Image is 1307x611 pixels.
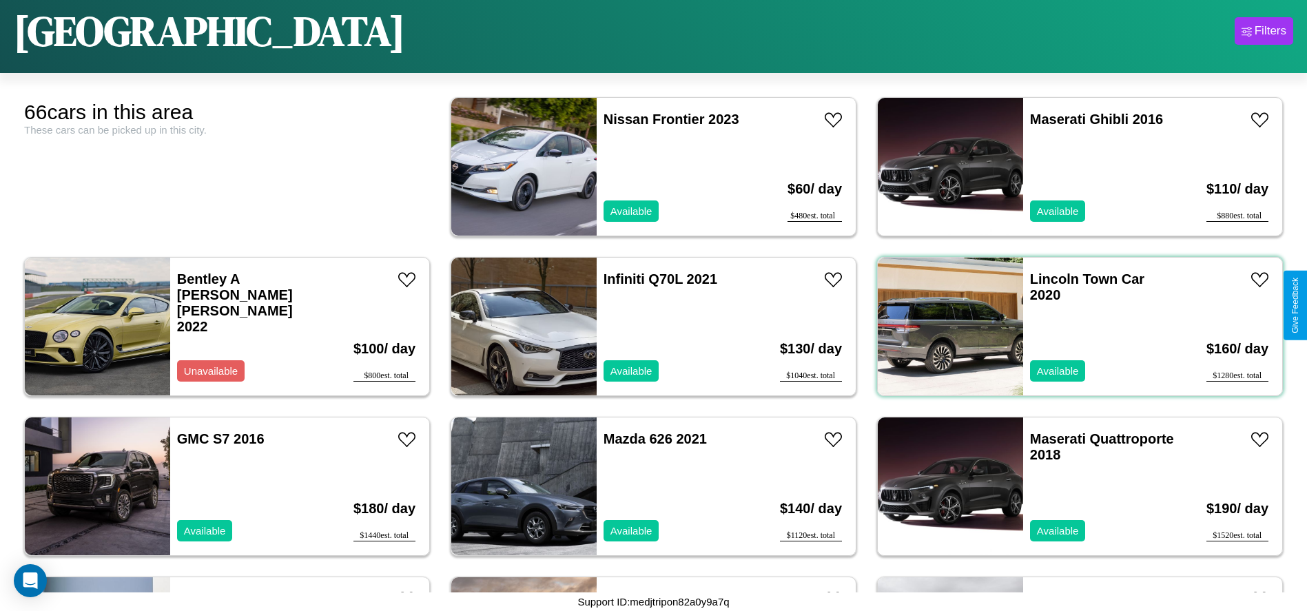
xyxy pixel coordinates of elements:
[1030,271,1144,302] a: Lincoln Town Car 2020
[610,521,652,540] p: Available
[1030,431,1174,462] a: Maserati Quattroporte 2018
[604,431,707,446] a: Mazda 626 2021
[604,591,705,606] a: Jaguar XF 2024
[780,371,842,382] div: $ 1040 est. total
[1206,530,1268,541] div: $ 1520 est. total
[610,362,652,380] p: Available
[1030,591,1140,606] a: Kia Spectra 2022
[780,327,842,371] h3: $ 130 / day
[177,431,265,446] a: GMC S7 2016
[353,327,415,371] h3: $ 100 / day
[610,202,652,220] p: Available
[577,592,729,611] p: Support ID: medjtripon82a0y9a7q
[788,211,842,222] div: $ 480 est. total
[1206,327,1268,371] h3: $ 160 / day
[184,521,226,540] p: Available
[353,371,415,382] div: $ 800 est. total
[1206,167,1268,211] h3: $ 110 / day
[353,487,415,530] h3: $ 180 / day
[788,167,842,211] h3: $ 60 / day
[1206,211,1268,222] div: $ 880 est. total
[24,124,430,136] div: These cars can be picked up in this city.
[1037,202,1079,220] p: Available
[1255,24,1286,38] div: Filters
[14,564,47,597] div: Open Intercom Messenger
[1037,521,1079,540] p: Available
[1030,112,1163,127] a: Maserati Ghibli 2016
[14,3,405,59] h1: [GEOGRAPHIC_DATA]
[1037,362,1079,380] p: Available
[1206,487,1268,530] h3: $ 190 / day
[1290,278,1300,333] div: Give Feedback
[24,101,430,124] div: 66 cars in this area
[780,530,842,541] div: $ 1120 est. total
[604,112,739,127] a: Nissan Frontier 2023
[1235,17,1293,45] button: Filters
[604,271,717,287] a: Infiniti Q70L 2021
[353,530,415,541] div: $ 1440 est. total
[184,362,238,380] p: Unavailable
[1206,371,1268,382] div: $ 1280 est. total
[177,271,293,334] a: Bentley A [PERSON_NAME] [PERSON_NAME] 2022
[780,487,842,530] h3: $ 140 / day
